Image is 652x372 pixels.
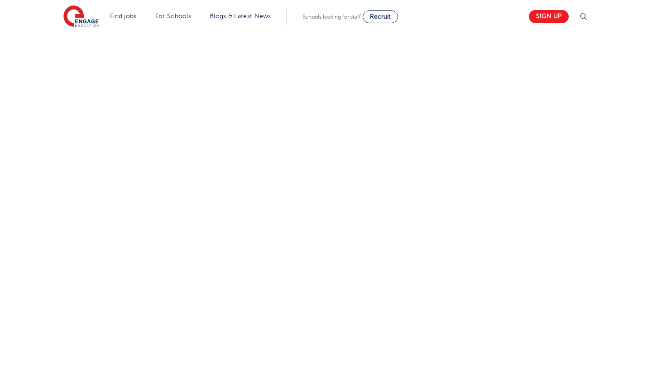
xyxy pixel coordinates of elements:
a: For Schools [155,13,191,20]
a: Blogs & Latest News [210,13,271,20]
span: Recruit [370,13,391,20]
img: Engage Education [63,5,99,28]
a: Find jobs [110,13,137,20]
a: Sign up [529,10,569,23]
a: Recruit [363,10,398,23]
span: Schools looking for staff [302,14,361,20]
